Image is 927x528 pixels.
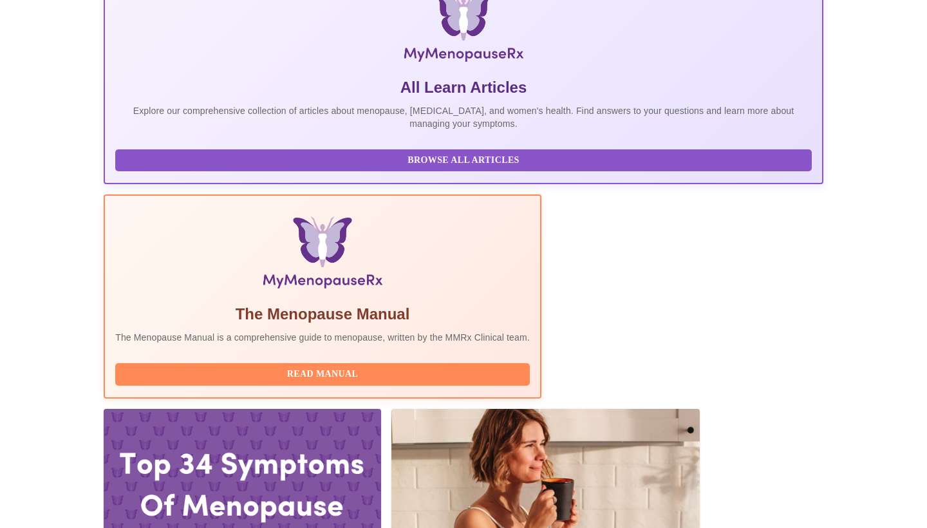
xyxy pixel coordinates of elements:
[115,363,530,386] button: Read Manual
[181,216,464,294] img: Menopause Manual
[128,153,799,169] span: Browse All Articles
[115,331,530,344] p: The Menopause Manual is a comprehensive guide to menopause, written by the MMRx Clinical team.
[128,366,517,382] span: Read Manual
[115,104,812,130] p: Explore our comprehensive collection of articles about menopause, [MEDICAL_DATA], and women's hea...
[115,304,530,325] h5: The Menopause Manual
[115,149,812,172] button: Browse All Articles
[115,154,815,165] a: Browse All Articles
[115,368,533,379] a: Read Manual
[115,77,812,98] h5: All Learn Articles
